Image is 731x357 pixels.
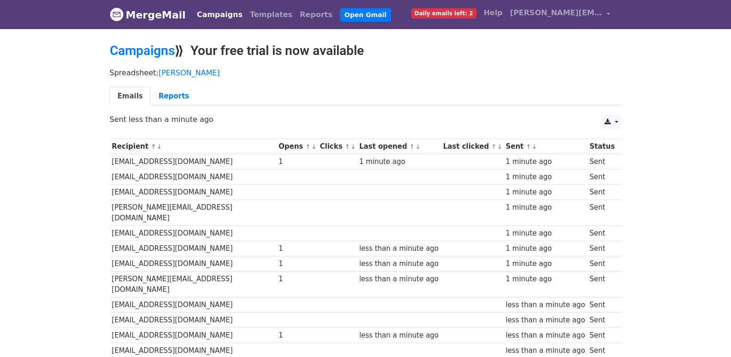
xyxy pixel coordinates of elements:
[359,330,439,341] div: less than a minute ago
[504,139,588,154] th: Sent
[410,143,415,150] a: ↑
[151,143,156,150] a: ↑
[305,143,310,150] a: ↑
[159,68,220,77] a: [PERSON_NAME]
[279,330,315,341] div: 1
[441,139,504,154] th: Last clicked
[587,169,617,185] td: Sent
[340,8,391,22] a: Open Gmail
[587,272,617,297] td: Sent
[110,115,622,124] p: Sent less than a minute ago
[587,313,617,328] td: Sent
[151,87,197,106] a: Reports
[505,300,585,310] div: less than a minute ago
[276,139,318,154] th: Opens
[505,157,585,167] div: 1 minute ago
[505,187,585,198] div: 1 minute ago
[359,157,439,167] div: 1 minute ago
[110,185,277,200] td: [EMAIL_ADDRESS][DOMAIN_NAME]
[408,4,480,22] a: Daily emails left: 2
[311,143,316,150] a: ↓
[279,274,315,284] div: 1
[526,143,531,150] a: ↑
[359,274,439,284] div: less than a minute ago
[110,154,277,169] td: [EMAIL_ADDRESS][DOMAIN_NAME]
[246,6,296,24] a: Templates
[110,226,277,241] td: [EMAIL_ADDRESS][DOMAIN_NAME]
[587,256,617,272] td: Sent
[505,315,585,326] div: less than a minute ago
[505,259,585,269] div: 1 minute ago
[505,345,585,356] div: less than a minute ago
[110,328,277,343] td: [EMAIL_ADDRESS][DOMAIN_NAME]
[505,228,585,239] div: 1 minute ago
[110,68,622,78] p: Spreadsheet:
[279,157,315,167] div: 1
[587,154,617,169] td: Sent
[411,8,476,18] span: Daily emails left: 2
[416,143,421,150] a: ↓
[110,87,151,106] a: Emails
[193,6,246,24] a: Campaigns
[480,4,506,22] a: Help
[587,200,617,226] td: Sent
[110,5,186,24] a: MergeMail
[505,202,585,213] div: 1 minute ago
[491,143,496,150] a: ↑
[359,243,439,254] div: less than a minute ago
[110,313,277,328] td: [EMAIL_ADDRESS][DOMAIN_NAME]
[318,139,357,154] th: Clicks
[359,259,439,269] div: less than a minute ago
[532,143,537,150] a: ↓
[296,6,336,24] a: Reports
[506,4,614,25] a: [PERSON_NAME][EMAIL_ADDRESS][DOMAIN_NAME]
[157,143,162,150] a: ↓
[110,272,277,297] td: [PERSON_NAME][EMAIL_ADDRESS][DOMAIN_NAME]
[345,143,350,150] a: ↑
[110,43,622,59] h2: ⟫ Your free trial is now available
[587,241,617,256] td: Sent
[587,328,617,343] td: Sent
[587,226,617,241] td: Sent
[110,241,277,256] td: [EMAIL_ADDRESS][DOMAIN_NAME]
[110,200,277,226] td: [PERSON_NAME][EMAIL_ADDRESS][DOMAIN_NAME]
[505,172,585,182] div: 1 minute ago
[587,185,617,200] td: Sent
[357,139,441,154] th: Last opened
[279,243,315,254] div: 1
[110,43,175,58] a: Campaigns
[110,139,277,154] th: Recipient
[110,7,124,21] img: MergeMail logo
[510,7,602,18] span: [PERSON_NAME][EMAIL_ADDRESS][DOMAIN_NAME]
[505,330,585,341] div: less than a minute ago
[587,139,617,154] th: Status
[505,243,585,254] div: 1 minute ago
[110,169,277,185] td: [EMAIL_ADDRESS][DOMAIN_NAME]
[110,297,277,312] td: [EMAIL_ADDRESS][DOMAIN_NAME]
[497,143,502,150] a: ↓
[110,256,277,272] td: [EMAIL_ADDRESS][DOMAIN_NAME]
[351,143,356,150] a: ↓
[279,259,315,269] div: 1
[587,297,617,312] td: Sent
[505,274,585,284] div: 1 minute ago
